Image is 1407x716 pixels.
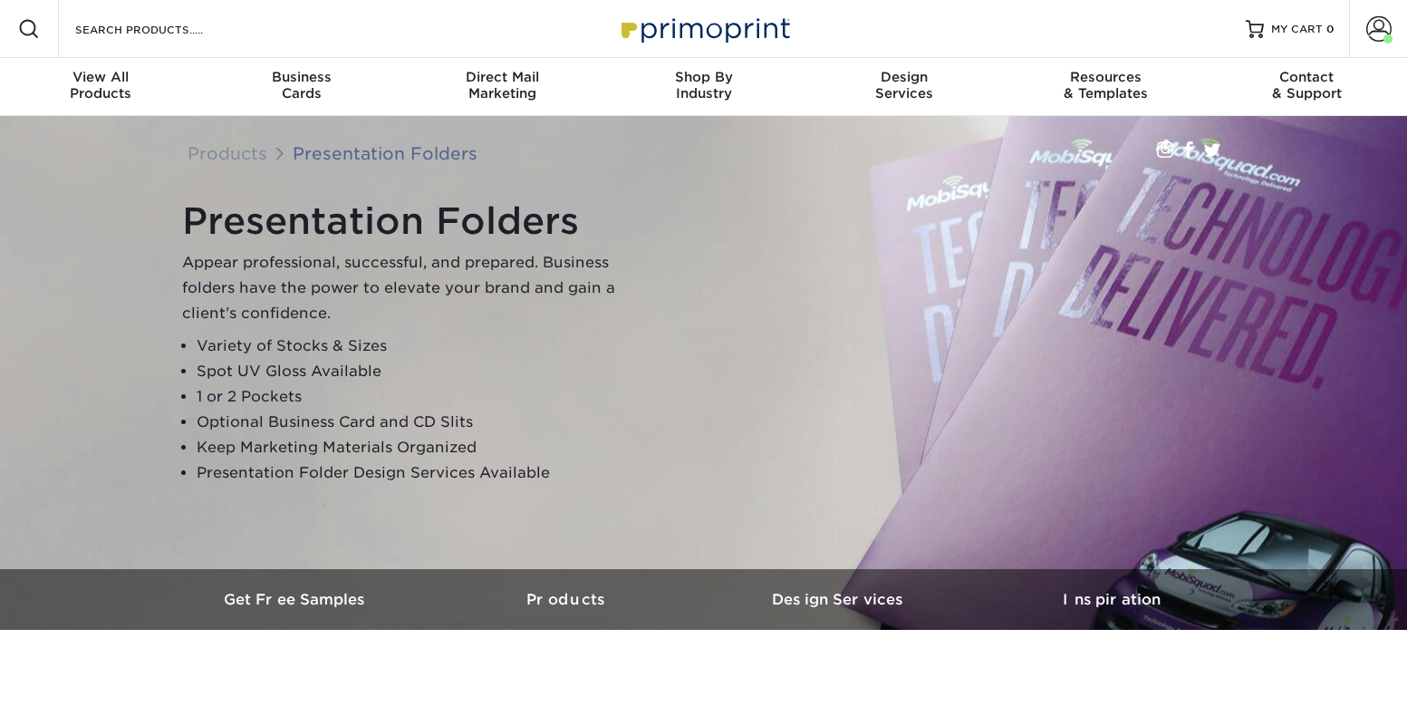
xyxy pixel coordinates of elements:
a: Shop ByIndustry [603,58,805,116]
div: Cards [201,69,402,102]
a: Direct MailMarketing [402,58,603,116]
li: Spot UV Gloss Available [197,359,635,384]
div: Services [804,69,1005,102]
img: Primoprint [613,9,795,48]
span: Contact [1206,69,1407,85]
a: Products [432,569,704,630]
h3: Design Services [704,591,976,608]
h1: Presentation Folders [182,199,635,243]
div: & Templates [1005,69,1206,102]
a: Products [188,143,267,163]
div: & Support [1206,69,1407,102]
span: 0 [1326,23,1335,35]
a: Presentation Folders [293,143,477,163]
a: Design Services [704,569,976,630]
li: Presentation Folder Design Services Available [197,460,635,486]
div: Marketing [402,69,603,102]
li: Keep Marketing Materials Organized [197,435,635,460]
a: DesignServices [804,58,1005,116]
span: Design [804,69,1005,85]
span: MY CART [1271,22,1323,37]
span: Business [201,69,402,85]
a: Get Free Samples [160,569,432,630]
a: BusinessCards [201,58,402,116]
span: Direct Mail [402,69,603,85]
h3: Products [432,591,704,608]
span: Shop By [603,69,805,85]
input: SEARCH PRODUCTS..... [73,18,250,40]
li: 1 or 2 Pockets [197,384,635,410]
a: Inspiration [976,569,1248,630]
a: Contact& Support [1206,58,1407,116]
p: Appear professional, successful, and prepared. Business folders have the power to elevate your br... [182,250,635,326]
a: Resources& Templates [1005,58,1206,116]
li: Variety of Stocks & Sizes [197,334,635,359]
h3: Get Free Samples [160,591,432,608]
div: Industry [603,69,805,102]
h3: Inspiration [976,591,1248,608]
li: Optional Business Card and CD Slits [197,410,635,435]
span: Resources [1005,69,1206,85]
